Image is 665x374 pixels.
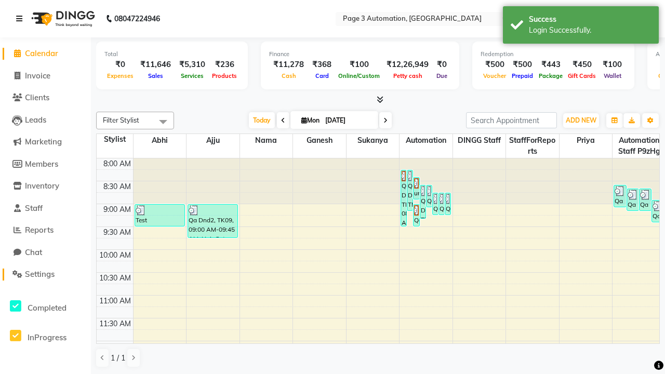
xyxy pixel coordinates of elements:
[407,170,413,210] div: Qa Dnd2, TK22, 08:15 AM-09:10 AM, Special Hair Wash- Men
[104,72,136,79] span: Expenses
[652,201,663,222] div: Qa Dnd2, TK28, 08:55 AM-09:25 AM, Hair cut Below 12 years (Boy)
[25,92,49,102] span: Clients
[101,158,133,169] div: 8:00 AM
[101,227,133,238] div: 9:30 AM
[28,332,66,342] span: InProgress
[420,185,425,218] div: Qa Dnd2, TK26, 08:35 AM-09:20 AM, Hair Cut-Men
[28,303,66,313] span: Completed
[178,72,206,79] span: Services
[3,70,88,82] a: Invoice
[563,113,599,128] button: ADD NEW
[188,205,237,237] div: Qa Dnd2, TK09, 09:00 AM-09:45 AM, Hair Cut-Men
[104,59,136,71] div: ₹0
[445,193,450,215] div: Qa Dnd2, TK25, 08:45 AM-09:15 AM, Hair Cut By Expert-Men
[134,134,187,147] span: Abhi
[25,225,54,235] span: Reports
[103,116,139,124] span: Filter Stylist
[466,112,557,128] input: Search Appointment
[414,205,419,226] div: Qa Dnd2, TK29, 09:00 AM-09:30 AM, Hair cut Below 12 years (Boy)
[26,4,98,33] img: logo
[3,180,88,192] a: Inventory
[439,193,444,215] div: Qa Dnd2, TK24, 08:45 AM-09:15 AM, Hair Cut By Expert-Men
[529,25,651,36] div: Login Successfully.
[433,59,451,71] div: ₹0
[336,72,382,79] span: Online/Custom
[506,134,559,158] span: StaffForReports
[3,92,88,104] a: Clients
[3,48,88,60] a: Calendar
[249,112,275,128] span: Today
[3,203,88,215] a: Staff
[509,59,536,71] div: ₹500
[509,72,536,79] span: Prepaid
[481,59,509,71] div: ₹500
[400,134,453,147] span: Automation
[322,113,374,128] input: 2025-09-01
[433,193,438,215] div: Qa Dnd2, TK23, 08:45 AM-09:15 AM, Hair Cut By Expert-Men
[565,72,598,79] span: Gift Cards
[3,269,88,280] a: Settings
[269,50,451,59] div: Finance
[25,159,58,169] span: Members
[136,59,175,71] div: ₹11,646
[481,72,509,79] span: Voucher
[336,59,382,71] div: ₹100
[97,250,133,261] div: 10:00 AM
[114,4,160,33] b: 08047224946
[614,185,626,207] div: Qa Dnd2, TK19, 08:35 AM-09:05 AM, Hair Cut By Expert-Men
[640,189,651,210] div: Qa Dnd2, TK21, 08:40 AM-09:10 AM, Hair cut Below 12 years (Boy)
[135,205,184,226] div: Test DoNotDelete, TK11, 09:00 AM-09:30 AM, Hair Cut By Expert-Men
[414,178,419,199] div: undefined, TK16, 08:25 AM-08:55 AM, Hair cut Below 12 years (Boy)
[3,158,88,170] a: Members
[453,134,506,147] span: DINGG Staff
[401,170,406,226] div: Qa Dnd2, TK17, 08:15 AM-09:30 AM, Hair Cut By Expert-Men,Hair Cut-Men
[111,353,125,364] span: 1 / 1
[145,72,166,79] span: Sales
[481,50,626,59] div: Redemption
[565,59,598,71] div: ₹450
[104,50,240,59] div: Total
[269,59,308,71] div: ₹11,278
[536,72,565,79] span: Package
[98,341,133,352] div: 12:00 PM
[3,247,88,259] a: Chat
[240,134,293,147] span: Nama
[25,137,62,146] span: Marketing
[279,72,299,79] span: Cash
[627,189,639,210] div: Qa Dnd2, TK20, 08:40 AM-09:10 AM, Hair Cut By Expert-Men
[25,181,59,191] span: Inventory
[536,59,565,71] div: ₹443
[25,71,50,81] span: Invoice
[3,224,88,236] a: Reports
[529,14,651,25] div: Success
[97,318,133,329] div: 11:30 AM
[598,59,626,71] div: ₹100
[313,72,331,79] span: Card
[566,116,596,124] span: ADD NEW
[25,203,43,213] span: Staff
[101,181,133,192] div: 8:30 AM
[299,116,322,124] span: Mon
[97,273,133,284] div: 10:30 AM
[293,134,346,147] span: Ganesh
[601,72,624,79] span: Wallet
[175,59,209,71] div: ₹5,310
[25,115,46,125] span: Leads
[209,59,240,71] div: ₹236
[25,48,58,58] span: Calendar
[560,134,613,147] span: Priya
[25,247,42,257] span: Chat
[97,134,133,145] div: Stylist
[25,269,55,279] span: Settings
[97,296,133,306] div: 11:00 AM
[308,59,336,71] div: ₹368
[391,72,425,79] span: Petty cash
[209,72,240,79] span: Products
[101,204,133,215] div: 9:00 AM
[347,134,400,147] span: Sukanya
[427,185,432,207] div: Qa Dnd2, TK18, 08:35 AM-09:05 AM, Hair cut Below 12 years (Boy)
[434,72,450,79] span: Due
[382,59,433,71] div: ₹12,26,949
[3,136,88,148] a: Marketing
[3,114,88,126] a: Leads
